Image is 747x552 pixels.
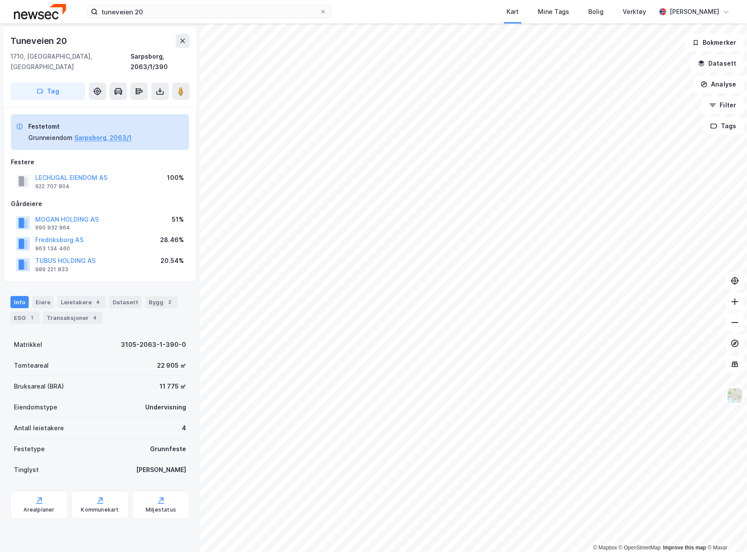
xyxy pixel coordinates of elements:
[167,173,184,183] div: 100%
[670,7,719,17] div: [PERSON_NAME]
[27,313,36,322] div: 1
[693,76,744,93] button: Analyse
[11,157,189,167] div: Festere
[90,313,99,322] div: 4
[10,83,85,100] button: Tag
[704,510,747,552] iframe: Chat Widget
[685,34,744,51] button: Bokmerker
[121,339,186,350] div: 3105-2063-1-390-0
[35,183,70,190] div: 922 707 804
[14,402,57,412] div: Eiendomstype
[663,545,706,551] a: Improve this map
[10,51,130,72] div: 1710, [GEOGRAPHIC_DATA], [GEOGRAPHIC_DATA]
[28,133,73,143] div: Grunneiendom
[172,214,184,225] div: 51%
[32,296,54,308] div: Eiere
[182,423,186,433] div: 4
[14,339,42,350] div: Matrikkel
[14,4,66,19] img: newsec-logo.f6e21ccffca1b3a03d2d.png
[160,235,184,245] div: 28.46%
[14,465,39,475] div: Tinglyst
[160,256,184,266] div: 20.54%
[57,296,106,308] div: Leietakere
[146,506,176,513] div: Miljøstatus
[98,5,320,18] input: Søk på adresse, matrikkel, gårdeiere, leietakere eller personer
[35,245,70,252] div: 963 134 460
[150,444,186,454] div: Grunnfeste
[157,360,186,371] div: 22 905 ㎡
[10,34,69,48] div: Tuneveien 20
[28,121,132,132] div: Festetomt
[690,55,744,72] button: Datasett
[130,51,190,72] div: Sarpsborg, 2063/1/390
[14,423,64,433] div: Antall leietakere
[619,545,661,551] a: OpenStreetMap
[703,117,744,135] button: Tags
[588,7,604,17] div: Bolig
[43,312,103,324] div: Transaksjoner
[165,298,174,306] div: 2
[74,133,132,143] button: Sarpsborg, 2063/1
[14,381,64,392] div: Bruksareal (BRA)
[10,312,40,324] div: ESG
[109,296,142,308] div: Datasett
[160,381,186,392] div: 11 775 ㎡
[136,465,186,475] div: [PERSON_NAME]
[538,7,569,17] div: Mine Tags
[35,266,68,273] div: 989 221 833
[93,298,102,306] div: 4
[11,199,189,209] div: Gårdeiere
[14,444,45,454] div: Festetype
[35,224,70,231] div: 990 932 964
[727,387,743,404] img: Z
[507,7,519,17] div: Kart
[23,506,54,513] div: Arealplaner
[593,545,617,551] a: Mapbox
[145,296,177,308] div: Bygg
[145,402,186,412] div: Undervisning
[81,506,119,513] div: Kommunekart
[10,296,29,308] div: Info
[623,7,646,17] div: Verktøy
[702,96,744,114] button: Filter
[14,360,49,371] div: Tomteareal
